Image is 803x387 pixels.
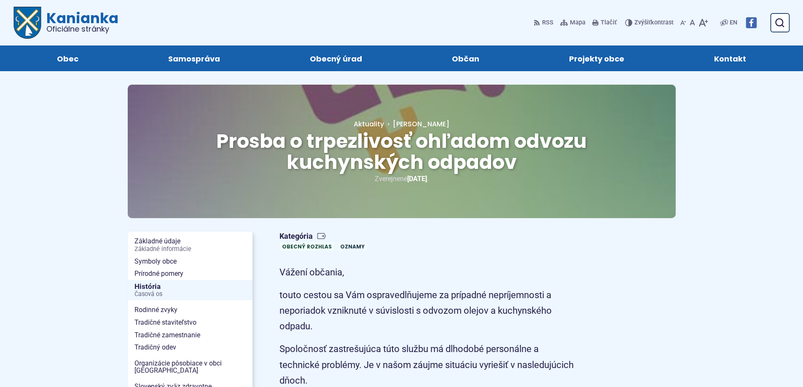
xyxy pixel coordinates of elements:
[134,341,246,354] span: Tradičný odev
[601,19,617,27] span: Tlačiť
[746,17,757,28] img: Prejsť na Facebook stránku
[134,291,246,298] span: Časová os
[134,267,246,280] span: Prírodné pomery
[384,119,449,129] a: [PERSON_NAME]
[542,18,553,28] span: RSS
[728,18,739,28] a: EN
[310,45,362,71] span: Obecný úrad
[714,45,746,71] span: Kontakt
[338,242,367,251] a: Oznamy
[134,316,246,329] span: Tradičné staviteľstvo
[730,18,737,28] span: EN
[569,45,624,71] span: Projekty obce
[678,45,783,71] a: Kontakt
[134,357,246,377] span: Organizácie pôsobiace v obci [GEOGRAPHIC_DATA]
[128,341,252,354] a: Tradičný odev
[634,19,651,26] span: Zvýšiť
[13,7,41,39] img: Prejsť na domovskú stránku
[128,267,252,280] a: Prírodné pomery
[128,280,252,301] a: HistóriaČasová os
[46,25,118,33] span: Oficiálne stránky
[155,173,649,184] p: Zverejnené .
[697,14,710,32] button: Zväčšiť veľkosť písma
[570,18,585,28] span: Mapa
[134,304,246,316] span: Rodinné zvyky
[279,232,371,241] span: Kategória
[13,7,118,39] a: Logo Kanianka, prejsť na domovskú stránku.
[216,128,587,176] span: Prosba o trpezlivosť ohľadom odvozu kuchynských odpadov
[559,14,587,32] a: Mapa
[128,357,252,377] a: Organizácie pôsobiace v obci [GEOGRAPHIC_DATA]
[134,235,246,255] span: Základné údaje
[416,45,516,71] a: Občan
[128,304,252,316] a: Rodinné zvyky
[279,264,579,280] p: Vážení občania,
[273,45,398,71] a: Obecný úrad
[132,45,256,71] a: Samospráva
[128,255,252,268] a: Symboly obce
[20,45,115,71] a: Obec
[279,242,334,251] a: Obecný rozhlas
[134,329,246,342] span: Tradičné zamestnanie
[634,19,674,27] span: kontrast
[41,11,118,33] span: Kanianka
[393,119,449,129] span: [PERSON_NAME]
[134,255,246,268] span: Symboly obce
[407,175,427,183] span: [DATE]
[452,45,479,71] span: Občan
[134,280,246,301] span: História
[57,45,78,71] span: Obec
[533,45,661,71] a: Projekty obce
[354,119,384,129] a: Aktuality
[279,287,579,334] p: touto cestou sa Vám ospravedlňujeme za prípadné nepríjemnosti a neporiadok vzniknuté v súvislosti...
[679,14,688,32] button: Zmenšiť veľkosť písma
[128,235,252,255] a: Základné údajeZákladné informácie
[688,14,697,32] button: Nastaviť pôvodnú veľkosť písma
[168,45,220,71] span: Samospráva
[128,316,252,329] a: Tradičné staviteľstvo
[128,329,252,342] a: Tradičné zamestnanie
[134,246,246,253] span: Základné informácie
[591,14,618,32] button: Tlačiť
[625,14,675,32] button: Zvýšiťkontrast
[534,14,555,32] a: RSS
